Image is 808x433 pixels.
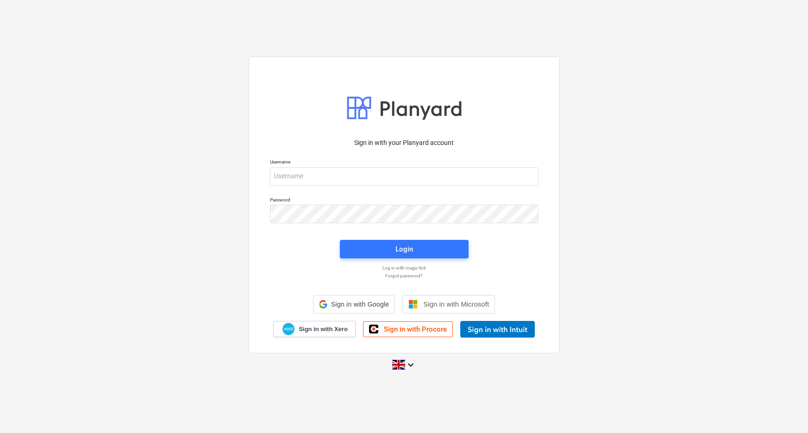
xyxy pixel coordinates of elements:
[270,167,539,186] input: Username
[423,300,489,308] span: Sign in with Microsoft
[340,240,469,258] button: Login
[331,301,389,308] span: Sign in with Google
[273,321,356,337] a: Sign in with Xero
[313,295,395,314] div: Sign in with Google
[408,300,418,309] img: Microsoft logo
[363,321,453,337] a: Sign in with Procore
[270,197,539,205] p: Password
[265,265,543,271] a: Log in with magic link
[405,359,416,370] i: keyboard_arrow_down
[265,273,543,279] a: Forgot password?
[395,243,413,255] div: Login
[270,159,539,167] p: Username
[299,325,347,333] span: Sign in with Xero
[270,138,539,148] p: Sign in with your Planyard account
[384,325,447,333] span: Sign in with Procore
[282,323,294,335] img: Xero logo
